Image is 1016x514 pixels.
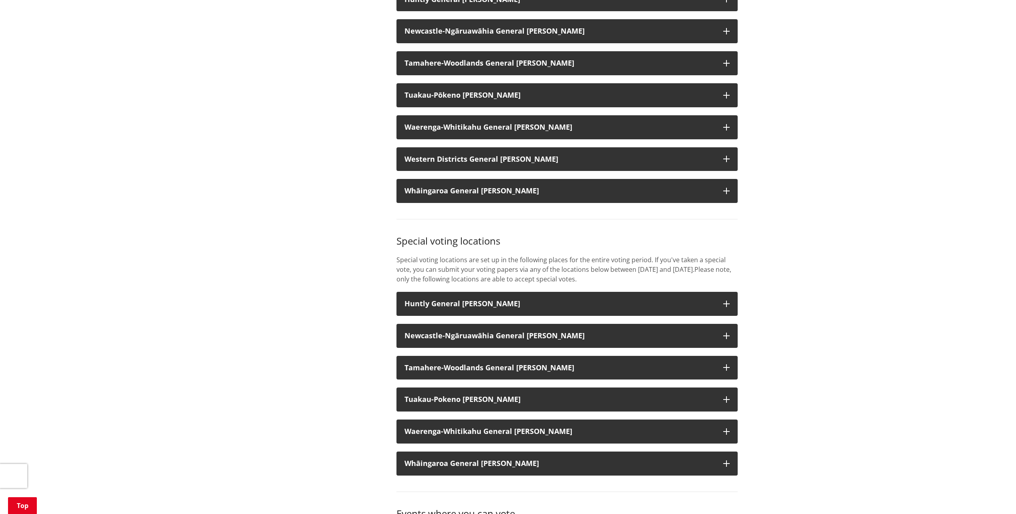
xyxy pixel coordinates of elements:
[404,299,520,308] strong: Huntly General [PERSON_NAME]
[404,186,539,195] strong: Whāingaroa General [PERSON_NAME]
[396,51,738,75] button: Tamahere-Woodlands General [PERSON_NAME]
[396,356,738,380] button: Tamahere-Woodlands General [PERSON_NAME]
[979,480,1008,509] iframe: Messenger Launcher
[396,292,738,316] button: Huntly General [PERSON_NAME]
[396,388,738,412] button: Tuakau-Pokeno [PERSON_NAME]
[404,394,521,404] strong: Tuakau-Pokeno [PERSON_NAME]
[396,147,738,171] button: Western Districts General [PERSON_NAME]
[396,324,738,348] button: Newcastle-Ngāruawāhia General [PERSON_NAME]
[396,83,738,107] button: Tuakau-Pōkeno [PERSON_NAME]
[416,265,694,274] span: ou can submit your voting papers via any of the locations below between [DATE] and [DATE].
[404,154,558,164] strong: Western Districts General [PERSON_NAME]
[396,255,738,284] p: Special voting locations are set up in the following places for the entire voting period. If you'...
[404,331,585,340] strong: Newcastle-Ngāruawāhia General [PERSON_NAME]
[396,452,738,476] button: Whāingaroa General [PERSON_NAME]
[404,363,574,372] strong: Tamahere-Woodlands General [PERSON_NAME]
[396,179,738,203] button: Whāingaroa General [PERSON_NAME]
[404,426,572,436] strong: Waerenga-Whitikahu General [PERSON_NAME]
[8,497,37,514] a: Top
[396,115,738,139] button: Waerenga-Whitikahu General [PERSON_NAME]
[396,235,738,247] h3: Special voting locations
[396,19,738,43] button: Newcastle-Ngāruawāhia General [PERSON_NAME]
[404,91,715,99] h3: Tuakau-Pōkeno [PERSON_NAME]
[404,458,539,468] strong: Whāingaroa General [PERSON_NAME]
[404,58,574,68] strong: Tamahere-Woodlands General [PERSON_NAME]
[404,122,572,132] strong: Waerenga-Whitikahu General [PERSON_NAME]
[404,26,585,36] strong: Newcastle-Ngāruawāhia General [PERSON_NAME]
[396,420,738,444] button: Waerenga-Whitikahu General [PERSON_NAME]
